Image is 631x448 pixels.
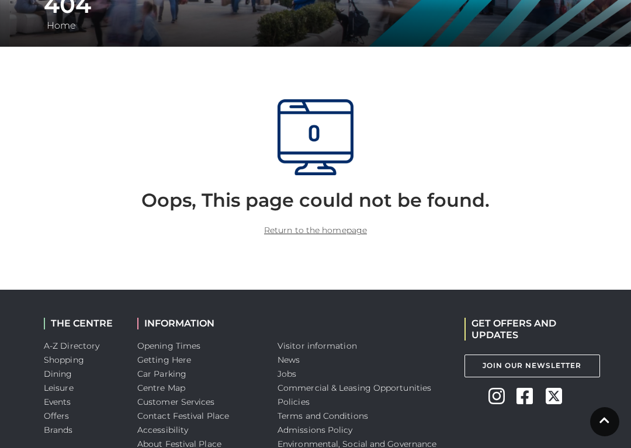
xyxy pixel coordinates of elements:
a: Jobs [278,369,296,379]
a: Shopping [44,355,84,365]
a: Dining [44,369,72,379]
img: 404Page.png [278,99,353,175]
a: Leisure [44,383,74,393]
a: Policies [278,397,310,407]
a: Home [44,20,79,31]
a: Terms and Conditions [278,411,368,421]
a: Admissions Policy [278,425,353,435]
h2: THE CENTRE [44,318,120,329]
a: Brands [44,425,73,435]
a: Opening Times [137,341,200,351]
a: Accessibility [137,425,188,435]
h2: GET OFFERS AND UPDATES [464,318,587,340]
h2: INFORMATION [137,318,260,329]
a: Car Parking [137,369,186,379]
a: Offers [44,411,70,421]
a: Commercial & Leasing Opportunities [278,383,431,393]
a: A-Z Directory [44,341,99,351]
a: Visitor information [278,341,357,351]
a: Centre Map [137,383,185,393]
a: Join Our Newsletter [464,355,600,377]
a: Return to the homepage [264,225,367,235]
a: Contact Festival Place [137,411,229,421]
a: News [278,355,300,365]
h2: Oops, This page could not be found. [53,189,578,211]
a: Customer Services [137,397,215,407]
a: Events [44,397,71,407]
a: Getting Here [137,355,191,365]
